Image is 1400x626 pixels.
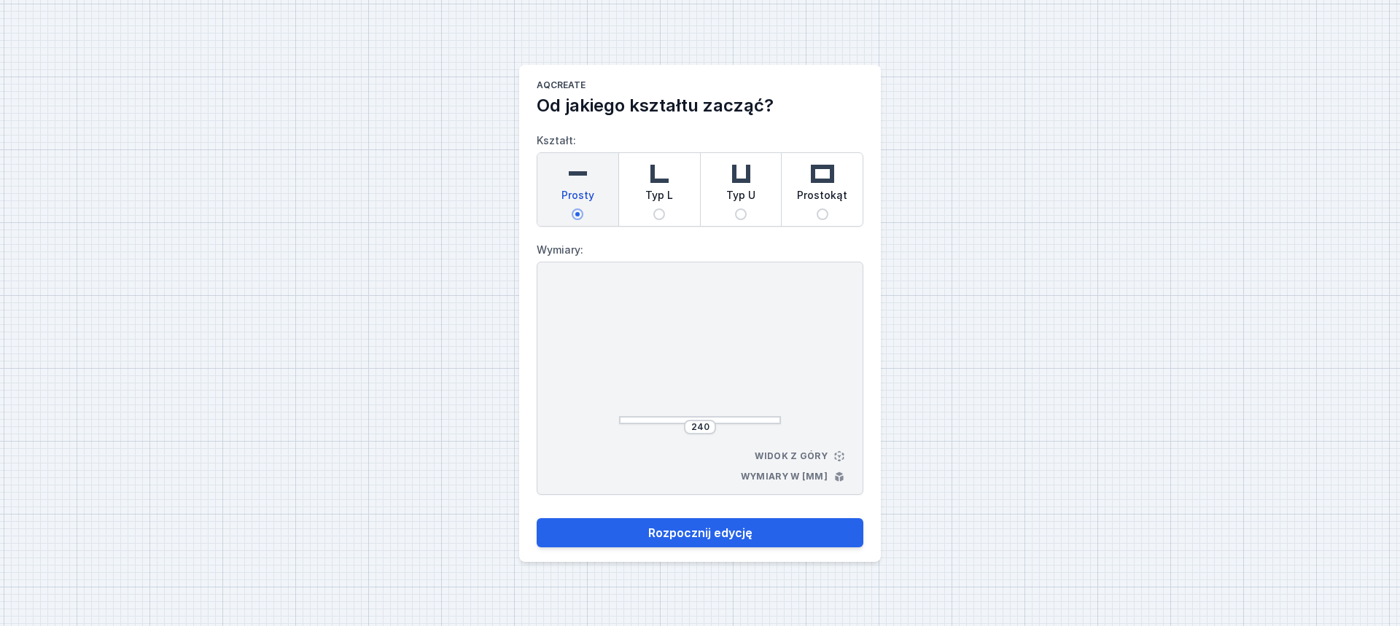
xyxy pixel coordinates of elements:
[561,188,594,208] span: Prosty
[808,159,837,188] img: rectangle.svg
[572,208,583,220] input: Prosty
[537,238,863,262] label: Wymiary:
[653,208,665,220] input: Typ L
[563,159,592,188] img: straight.svg
[726,188,755,208] span: Typ U
[537,129,863,227] label: Kształt:
[688,421,712,433] input: Wymiar [mm]
[645,188,673,208] span: Typ L
[817,208,828,220] input: Prostokąt
[726,159,755,188] img: u-shaped.svg
[537,518,863,547] button: Rozpocznij edycję
[797,188,847,208] span: Prostokąt
[537,94,863,117] h2: Od jakiego kształtu zacząć?
[735,208,747,220] input: Typ U
[537,79,863,94] h1: AQcreate
[645,159,674,188] img: l-shaped.svg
